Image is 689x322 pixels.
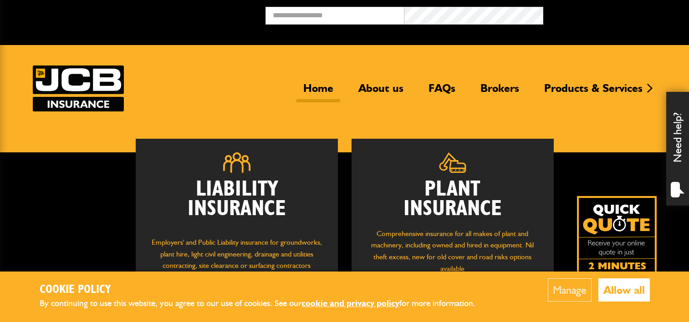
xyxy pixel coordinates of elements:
[40,283,490,297] h2: Cookie Policy
[33,65,124,111] img: JCB Insurance Services logo
[352,81,410,102] a: About us
[365,228,540,274] p: Comprehensive insurance for all makes of plant and machinery, including owned and hired in equipm...
[548,278,592,302] button: Manage
[365,180,540,219] h2: Plant Insurance
[474,81,526,102] a: Brokers
[577,196,657,276] img: Quick Quote
[422,81,462,102] a: FAQs
[296,81,340,102] a: Home
[40,297,490,311] p: By continuing to use this website, you agree to our use of cookies. See our for more information.
[577,196,657,276] a: Get your insurance quote isn just 2-minutes
[149,236,324,280] p: Employers' and Public Liability insurance for groundworks, plant hire, light civil engineering, d...
[543,7,682,21] button: Broker Login
[301,298,399,308] a: cookie and privacy policy
[33,65,124,111] a: JCB Insurance Services
[149,180,324,228] h2: Liability Insurance
[537,81,649,102] a: Products & Services
[666,92,689,206] div: Need help?
[598,278,650,302] button: Allow all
